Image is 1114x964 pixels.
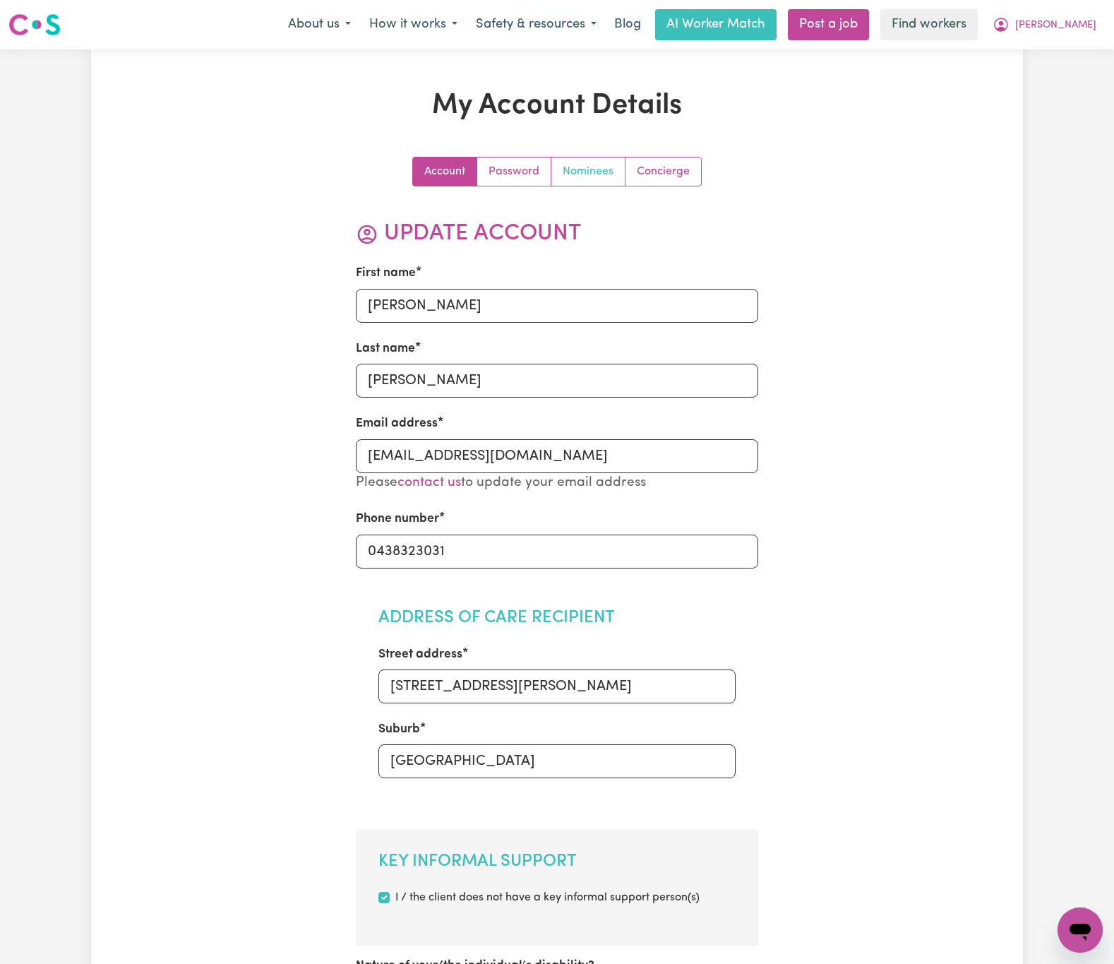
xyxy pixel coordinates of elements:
[356,510,439,528] label: Phone number
[279,10,360,40] button: About us
[1015,18,1096,33] span: [PERSON_NAME]
[467,10,606,40] button: Safety & resources
[356,415,438,433] label: Email address
[255,89,859,123] h1: My Account Details
[983,10,1106,40] button: My Account
[477,157,551,186] a: Update your password
[395,889,700,906] label: I / the client does not have a key informal support person(s)
[360,10,467,40] button: How it works
[356,364,759,398] input: e.g. Childs
[655,9,777,40] a: AI Worker Match
[378,645,462,664] label: Street address
[625,157,701,186] a: Update account manager
[1058,908,1103,953] iframe: Button to launch messaging window
[356,264,416,282] label: First name
[378,744,736,778] input: e.g. North Bondi, New South Wales
[397,476,461,489] a: contact us
[378,720,420,739] label: Suburb
[356,535,759,569] input: e.g. 0410 123 456
[356,340,415,358] label: Last name
[356,220,759,247] h2: Update Account
[551,157,625,186] a: Update your nominees
[606,9,649,40] a: Blog
[8,12,61,37] img: Careseekers logo
[413,157,477,186] a: Update your account
[356,473,759,494] p: Please to update your email address
[378,670,736,703] input: e.g. 24/29, Victoria St.
[378,852,736,872] h2: Key Informal Support
[378,608,736,629] h2: Address of Care Recipient
[880,9,978,40] a: Find workers
[356,439,759,473] input: e.g. beth.childs@gmail.com
[788,9,869,40] a: Post a job
[356,289,759,323] input: e.g. Beth
[8,8,61,41] a: Careseekers logo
